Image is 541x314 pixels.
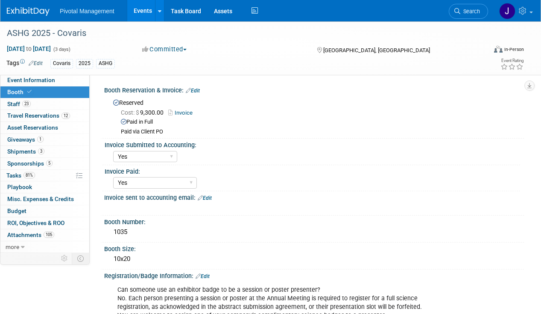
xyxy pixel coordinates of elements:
[168,110,197,116] a: Invoice
[0,170,89,181] a: Tasks81%
[7,101,31,107] span: Staff
[504,46,524,53] div: In-Person
[105,139,520,149] div: Invoice Submitted to Accounting:
[111,225,518,239] div: 1035
[7,77,55,83] span: Event Information
[7,7,50,16] img: ExhibitDay
[0,146,89,157] a: Shipments3
[53,47,70,52] span: (3 days)
[121,128,518,136] div: Paid via Client PO
[7,112,70,119] span: Travel Reservations
[0,181,89,193] a: Playbook
[0,110,89,121] a: Travel Reservations12
[105,165,520,176] div: Invoice Paid:
[38,148,44,154] span: 3
[0,241,89,253] a: more
[37,136,44,142] span: 1
[23,172,35,178] span: 81%
[186,88,200,94] a: Edit
[6,172,35,179] span: Tasks
[449,4,488,19] a: Search
[7,148,44,155] span: Shipments
[121,118,518,126] div: Paid in Full
[29,60,43,66] a: Edit
[139,45,190,54] button: Committed
[7,219,64,226] span: ROI, Objectives & ROO
[50,59,73,68] div: Covaris
[6,59,43,68] td: Tags
[500,59,523,63] div: Event Rating
[22,101,31,107] span: 23
[57,253,72,264] td: Personalize Event Tab Strip
[46,160,53,166] span: 5
[104,243,524,253] div: Booth Size:
[111,96,518,136] div: Reserved
[96,59,115,68] div: ASHG
[72,253,90,264] td: Toggle Event Tabs
[0,86,89,98] a: Booth
[76,59,93,68] div: 2025
[0,158,89,169] a: Sponsorships5
[494,46,503,53] img: Format-Inperson.png
[104,216,524,226] div: Booth Number:
[121,109,140,116] span: Cost: $
[7,124,58,131] span: Asset Reservations
[7,160,53,167] span: Sponsorships
[7,231,54,238] span: Attachments
[0,205,89,217] a: Budget
[7,196,74,202] span: Misc. Expenses & Credits
[6,45,51,53] span: [DATE] [DATE]
[7,89,33,95] span: Booth
[0,122,89,133] a: Asset Reservations
[44,231,54,238] span: 105
[104,270,524,281] div: Registration/Badge Information:
[121,109,167,116] span: 9,300.00
[7,184,32,190] span: Playbook
[0,74,89,86] a: Event Information
[4,26,480,41] div: ASHG 2025 - Covaris
[104,191,524,202] div: Invoice sent to accounting email:
[0,229,89,241] a: Attachments105
[61,113,70,119] span: 12
[198,195,212,201] a: Edit
[196,273,210,279] a: Edit
[499,3,515,19] img: Jessica Gatton
[448,44,524,57] div: Event Format
[25,45,33,52] span: to
[7,207,26,214] span: Budget
[104,84,524,95] div: Booth Reservation & Invoice:
[60,8,114,15] span: Pivotal Management
[0,98,89,110] a: Staff23
[6,243,19,250] span: more
[27,89,32,94] i: Booth reservation complete
[0,134,89,145] a: Giveaways1
[7,136,44,143] span: Giveaways
[460,8,480,15] span: Search
[0,193,89,205] a: Misc. Expenses & Credits
[0,217,89,229] a: ROI, Objectives & ROO
[323,47,430,53] span: [GEOGRAPHIC_DATA], [GEOGRAPHIC_DATA]
[111,252,518,266] div: 10x20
